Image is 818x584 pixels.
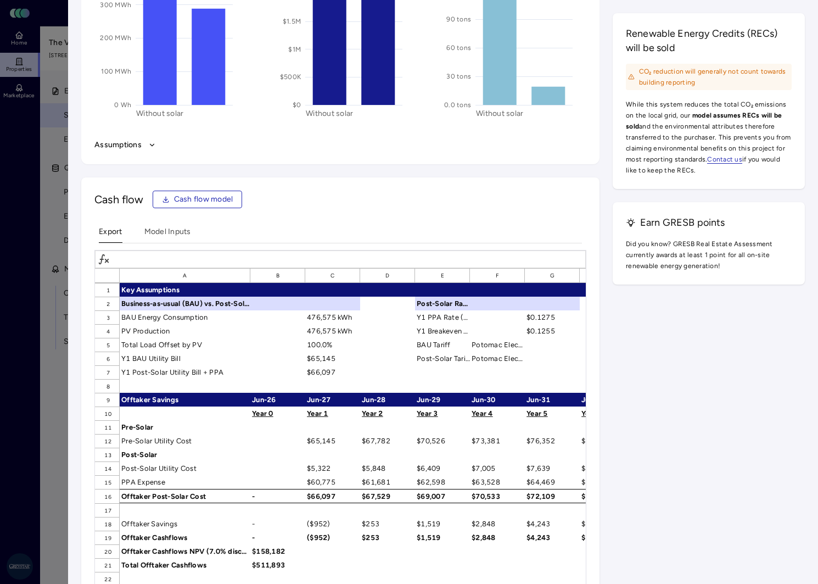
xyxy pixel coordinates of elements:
div: $5,706 [580,531,635,544]
div: $253 [360,517,415,531]
div: 18 [95,517,120,531]
div: 10 [95,407,120,420]
div: G [525,268,580,283]
div: $70,526 [415,434,470,448]
div: $5,848 [360,461,415,475]
div: - [250,517,305,531]
div: Total Offtaker Cashflows [120,558,250,572]
div: Post-Solar Rates / Tariff [415,297,470,310]
div: $65,145 [305,434,360,448]
div: Y1 Post-Solar Utility Bill + PPA [120,365,250,379]
div: 6 [95,352,120,365]
div: Y1 Breakeven PPA Rate ($/kWh) [415,324,470,338]
div: $76,352 [525,434,580,448]
div: Offtaker Savings [120,517,250,531]
div: Potomac Electric Power Co: MGT LV II [470,352,525,365]
div: $65,423 [580,475,635,489]
text: 60 tons [446,44,471,52]
div: Y1 BAU Utility Bill [120,352,250,365]
div: 1 [95,283,120,297]
div: Pre-Solar [120,420,250,434]
span: Cash flow [94,192,143,207]
text: 300 MWh [100,1,131,9]
div: $7,639 [525,461,580,475]
div: Business-as-usual (BAU) vs. Post-Solar [120,297,250,310]
div: $61,681 [360,475,415,489]
div: $253 [360,531,415,544]
div: 13 [95,448,120,461]
div: Key Assumptions [120,283,250,297]
div: B [250,268,305,283]
div: Post-Solar Utility Cost [120,461,250,475]
div: Y1 PPA Rate ($/kWh) [415,310,470,324]
div: Offtaker Post-Solar Cost [120,489,250,503]
div: 3 [95,310,120,324]
div: $62,598 [415,475,470,489]
text: $0 [293,101,301,109]
div: Jun-28 [360,393,415,407]
div: Year 1 [305,407,360,420]
div: F [470,268,525,283]
div: PV Production [120,324,250,338]
div: 21 [95,558,120,572]
div: Offtaker Savings [120,393,250,407]
div: PPA Expense [120,475,250,489]
div: $1,519 [415,517,470,531]
div: 5 [95,338,120,352]
span: model assumes RECs will be sold [626,112,782,130]
div: $66,097 [305,365,360,379]
text: 200 MWh [100,34,131,42]
div: $0.1255 [525,324,580,338]
div: 14 [95,461,120,475]
div: Year 3 [415,407,470,420]
div: 476,575 kWh [305,324,360,338]
text: 100 MWh [101,68,131,75]
span: Cash flow model [174,193,233,205]
div: 9 [95,393,120,407]
div: 11 [95,420,120,434]
div: $8,313 [580,461,635,475]
div: Year 6 [580,407,635,420]
div: $73,736 [580,489,635,503]
text: 0 Wh [114,101,131,109]
div: $67,529 [360,489,415,503]
div: C [305,268,360,283]
span: CO₂ reduction will generally not count towards building reporting [639,66,789,88]
div: $66,097 [305,489,360,503]
div: Jun-29 [415,393,470,407]
div: Pre-Solar Utility Cost [120,434,250,448]
div: Jun-27 [305,393,360,407]
text: $1M [289,46,301,53]
div: H [580,268,635,283]
text: Without solar [476,109,523,118]
div: $63,528 [470,475,525,489]
button: Export [99,226,122,243]
div: $6,409 [415,461,470,475]
div: 15 [95,475,120,489]
div: Jun-30 [470,393,525,407]
text: $1.5M [283,18,301,25]
div: $5,322 [305,461,360,475]
div: $79,443 [580,434,635,448]
div: $65,145 [305,352,360,365]
div: $67,782 [360,434,415,448]
div: $64,469 [525,475,580,489]
div: ($952) [305,531,360,544]
div: E [415,268,470,283]
div: Year 2 [360,407,415,420]
div: $158,182 [250,544,305,558]
div: BAU Energy Consumption [120,310,250,324]
h3: Earn GRESB points [626,215,792,230]
div: 100.0% [305,338,360,352]
div: 19 [95,531,120,544]
div: 2 [95,297,120,310]
div: Jun-32 [580,393,635,407]
div: $70,533 [470,489,525,503]
div: Total Load Offset by PV [120,338,250,352]
span: Did you know? GRESB Real Estate Assessment currently awards at least 1 point for all on-site rene... [626,238,792,271]
div: Offtaker Cashflows NPV (7.0% discount rate) [120,544,250,558]
div: $69,007 [415,489,470,503]
div: $7,005 [470,461,525,475]
div: $60,775 [305,475,360,489]
div: D [360,268,415,283]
